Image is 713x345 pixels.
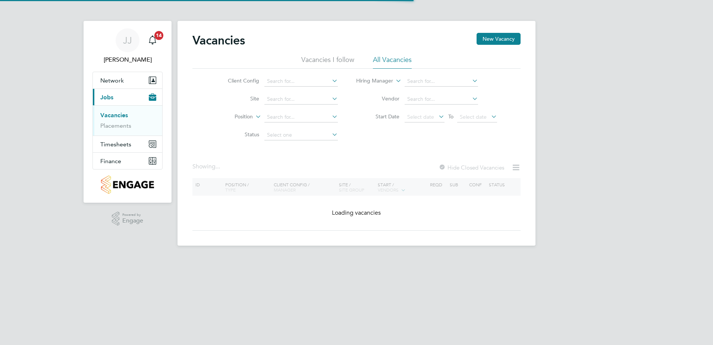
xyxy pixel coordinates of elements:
[216,163,220,170] span: ...
[216,131,259,138] label: Status
[100,141,131,148] span: Timesheets
[154,31,163,40] span: 14
[93,72,162,88] button: Network
[210,113,253,121] label: Position
[216,95,259,102] label: Site
[407,114,434,120] span: Select date
[93,153,162,169] button: Finance
[301,55,354,69] li: Vacancies I follow
[101,175,154,194] img: countryside-properties-logo-retina.png
[100,77,124,84] span: Network
[460,114,487,120] span: Select date
[100,158,121,165] span: Finance
[100,94,113,101] span: Jobs
[264,112,338,122] input: Search for...
[405,76,478,87] input: Search for...
[84,21,172,203] nav: Main navigation
[192,163,222,171] div: Showing
[264,130,338,140] input: Select one
[356,95,399,102] label: Vendor
[92,55,163,64] span: Julie Jackson
[92,28,163,64] a: JJ[PERSON_NAME]
[373,55,412,69] li: All Vacancies
[100,112,128,119] a: Vacancies
[216,77,259,84] label: Client Config
[100,122,131,129] a: Placements
[350,77,393,85] label: Hiring Manager
[446,112,456,121] span: To
[93,136,162,152] button: Timesheets
[439,164,504,171] label: Hide Closed Vacancies
[112,212,144,226] a: Powered byEngage
[405,94,478,105] input: Search for...
[122,218,143,224] span: Engage
[264,76,338,87] input: Search for...
[123,35,132,45] span: JJ
[192,33,245,48] h2: Vacancies
[92,175,163,194] a: Go to home page
[264,94,338,105] input: Search for...
[93,105,162,136] div: Jobs
[477,33,521,45] button: New Vacancy
[93,89,162,105] button: Jobs
[145,28,160,52] a: 14
[356,113,399,120] label: Start Date
[122,212,143,218] span: Powered by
